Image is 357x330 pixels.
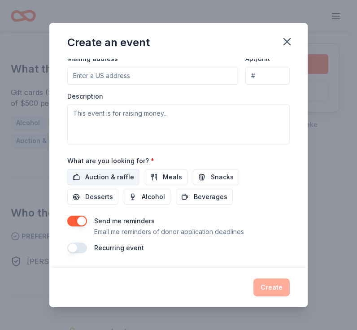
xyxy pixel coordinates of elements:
button: Auction & raffle [67,169,139,185]
button: Snacks [193,169,239,185]
span: Auction & raffle [85,172,134,182]
label: Apt/unit [245,54,270,63]
span: Meals [163,172,182,182]
label: Description [67,92,103,101]
span: Snacks [211,172,234,182]
label: Mailing address [67,54,118,63]
label: Send me reminders [94,217,155,225]
button: Alcohol [124,189,170,205]
input: # [245,67,290,85]
span: Desserts [85,191,113,202]
button: Beverages [176,189,233,205]
span: Alcohol [142,191,165,202]
div: Create an event [67,35,150,50]
label: Recurring event [94,244,144,252]
button: Meals [145,169,187,185]
button: Desserts [67,189,118,205]
input: Enter a US address [67,67,238,85]
span: Beverages [194,191,227,202]
p: Email me reminders of donor application deadlines [94,226,244,237]
label: What are you looking for? [67,156,154,165]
